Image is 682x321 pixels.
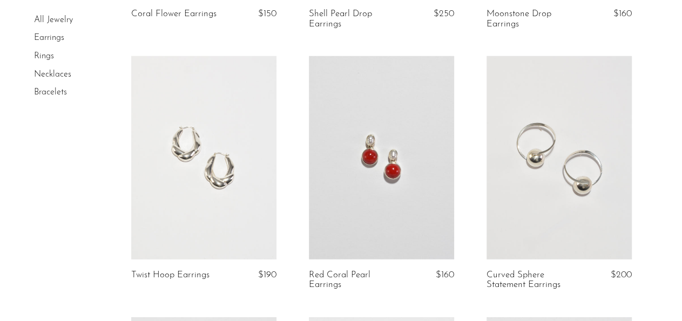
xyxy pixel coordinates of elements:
a: Coral Flower Earrings [131,9,217,19]
a: Bracelets [34,87,67,96]
a: All Jewelry [34,15,73,24]
span: $160 [436,270,454,279]
span: $160 [613,9,632,18]
span: $150 [258,9,276,18]
span: $200 [611,270,632,279]
a: Necklaces [34,70,71,78]
a: Shell Pearl Drop Earrings [309,9,404,29]
a: Earrings [34,33,64,42]
span: $190 [258,270,276,279]
a: Twist Hoop Earrings [131,270,210,280]
span: $250 [434,9,454,18]
a: Moonstone Drop Earrings [487,9,582,29]
a: Red Coral Pearl Earrings [309,270,404,290]
a: Curved Sphere Statement Earrings [487,270,582,290]
a: Rings [34,51,54,60]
